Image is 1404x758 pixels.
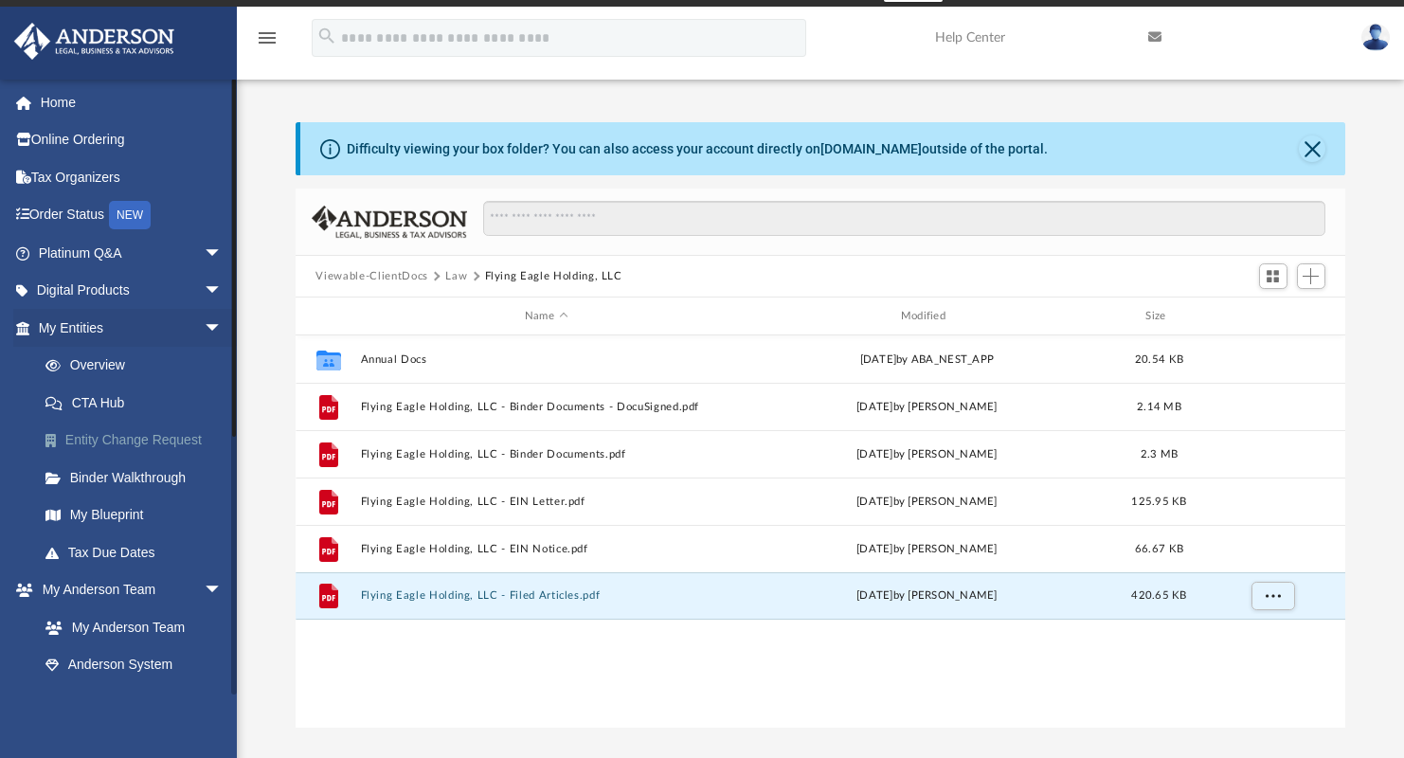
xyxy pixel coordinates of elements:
[204,571,242,610] span: arrow_drop_down
[359,308,731,325] div: Name
[820,141,922,156] a: [DOMAIN_NAME]
[741,587,1113,605] div: [DATE] by [PERSON_NAME]
[13,234,251,272] a: Platinum Q&Aarrow_drop_down
[1259,263,1287,290] button: Switch to Grid View
[13,121,251,159] a: Online Ordering
[1297,263,1325,290] button: Add
[1140,449,1178,460] span: 2.3 MB
[1135,354,1183,365] span: 20.54 KB
[27,608,232,646] a: My Anderson Team
[316,26,337,46] i: search
[1135,544,1183,554] span: 66.67 KB
[1205,308,1338,325] div: id
[204,309,242,348] span: arrow_drop_down
[13,272,251,310] a: Digital Productsarrow_drop_down
[360,589,732,602] button: Flying Eagle Holding, LLC - Filed Articles.pdf
[204,272,242,311] span: arrow_drop_down
[27,683,242,721] a: Client Referrals
[27,422,251,460] a: Entity Change Request
[360,543,732,555] button: Flying Eagle Holding, LLC - EIN Notice.pdf
[741,352,1113,369] div: [DATE] by ABA_NEST_APP
[296,335,1346,729] div: grid
[256,36,279,49] a: menu
[1131,496,1186,507] span: 125.95 KB
[27,347,251,385] a: Overview
[347,139,1048,159] div: Difficulty viewing your box folder? You can also access your account directly on outside of the p...
[13,158,251,196] a: Tax Organizers
[741,494,1113,511] div: [DATE] by [PERSON_NAME]
[741,399,1113,416] div: [DATE] by [PERSON_NAME]
[1121,308,1197,325] div: Size
[27,384,251,422] a: CTA Hub
[483,201,1324,237] input: Search files and folders
[27,496,242,534] a: My Blueprint
[1251,582,1294,610] button: More options
[485,268,622,285] button: Flying Eagle Holding, LLC
[9,23,180,60] img: Anderson Advisors Platinum Portal
[13,196,251,235] a: Order StatusNEW
[740,308,1112,325] div: Modified
[360,401,732,413] button: Flying Eagle Holding, LLC - Binder Documents - DocuSigned.pdf
[13,571,242,609] a: My Anderson Teamarrow_drop_down
[204,234,242,273] span: arrow_drop_down
[1137,402,1181,412] span: 2.14 MB
[360,353,732,366] button: Annual Docs
[1299,135,1325,162] button: Close
[445,268,467,285] button: Law
[741,541,1113,558] div: [DATE] by [PERSON_NAME]
[303,308,351,325] div: id
[27,646,242,684] a: Anderson System
[315,268,427,285] button: Viewable-ClientDocs
[1131,590,1186,601] span: 420.65 KB
[13,309,251,347] a: My Entitiesarrow_drop_down
[13,83,251,121] a: Home
[109,201,151,229] div: NEW
[741,446,1113,463] div: [DATE] by [PERSON_NAME]
[27,533,251,571] a: Tax Due Dates
[360,448,732,460] button: Flying Eagle Holding, LLC - Binder Documents.pdf
[360,496,732,508] button: Flying Eagle Holding, LLC - EIN Letter.pdf
[1361,24,1390,51] img: User Pic
[256,27,279,49] i: menu
[27,459,251,496] a: Binder Walkthrough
